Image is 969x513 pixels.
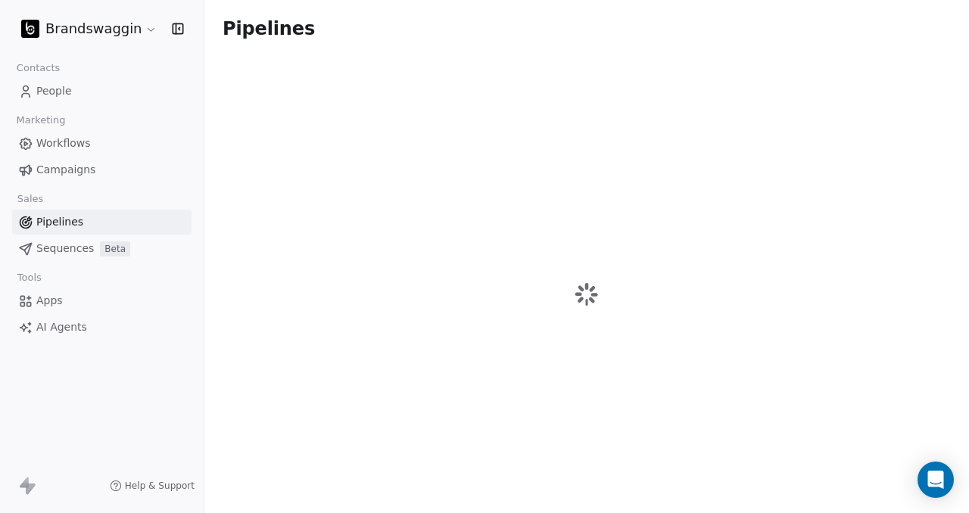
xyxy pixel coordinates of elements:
a: Apps [12,288,192,313]
span: Pipelines [223,18,315,39]
span: Contacts [10,57,67,79]
a: SequencesBeta [12,236,192,261]
span: People [36,83,72,99]
img: Untitled%20design%20(7).jpg [21,20,39,38]
a: Help & Support [110,480,195,492]
a: AI Agents [12,315,192,340]
button: Brandswaggin [18,16,160,42]
a: Campaigns [12,157,192,182]
span: Help & Support [125,480,195,492]
span: Beta [100,241,130,256]
span: Sequences [36,241,94,256]
span: Sales [11,188,50,210]
a: People [12,79,192,104]
span: Tools [11,266,48,289]
a: Pipelines [12,210,192,235]
a: Workflows [12,131,192,156]
span: Brandswaggin [45,19,142,39]
span: AI Agents [36,319,87,335]
span: Workflows [36,135,91,151]
div: Open Intercom Messenger [918,462,954,498]
span: Campaigns [36,162,95,178]
span: Marketing [10,109,72,132]
span: Pipelines [36,214,83,230]
span: Apps [36,293,63,309]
